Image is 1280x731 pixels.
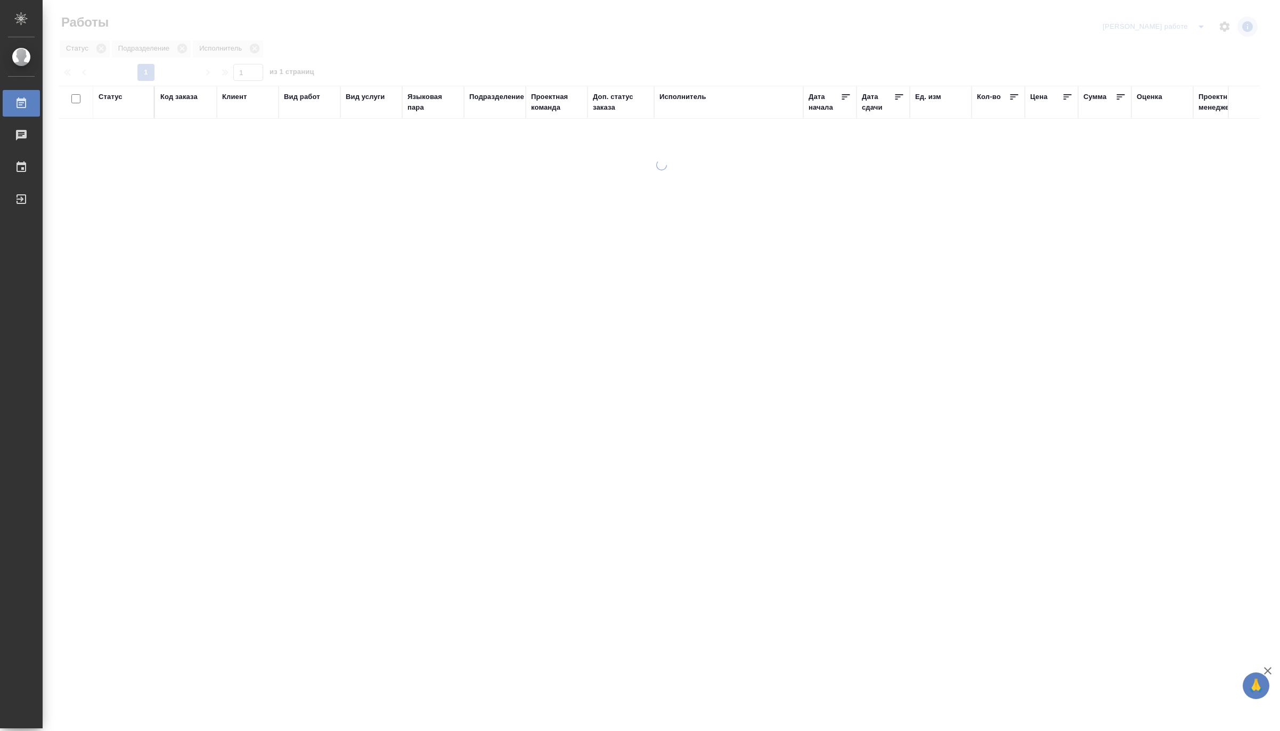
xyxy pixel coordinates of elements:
div: Доп. статус заказа [593,92,649,113]
div: Подразделение [469,92,524,102]
div: Проектные менеджеры [1199,92,1250,113]
div: Код заказа [160,92,198,102]
div: Оценка [1137,92,1162,102]
div: Дата начала [809,92,841,113]
div: Языковая пара [407,92,459,113]
div: Дата сдачи [862,92,894,113]
div: Сумма [1083,92,1106,102]
span: 🙏 [1247,675,1265,697]
div: Ед. изм [915,92,941,102]
div: Исполнитель [659,92,706,102]
div: Статус [99,92,123,102]
div: Клиент [222,92,247,102]
div: Кол-во [977,92,1001,102]
div: Проектная команда [531,92,582,113]
div: Вид услуги [346,92,385,102]
button: 🙏 [1243,672,1269,699]
div: Цена [1030,92,1048,102]
div: Вид работ [284,92,320,102]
